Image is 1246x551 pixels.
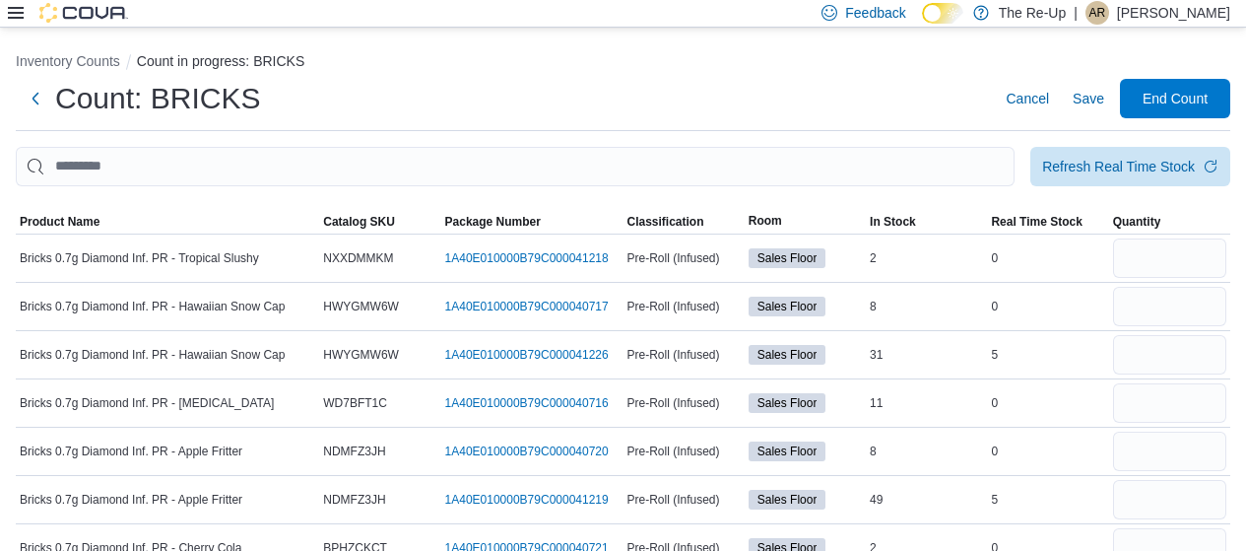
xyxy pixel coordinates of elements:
[39,3,128,23] img: Cova
[323,250,393,266] span: NXXDMMKM
[1030,147,1230,186] button: Refresh Real Time Stock
[626,347,719,363] span: Pre-Roll (Infused)
[987,210,1108,234] button: Real Time Stock
[1143,89,1208,108] span: End Count
[987,440,1108,463] div: 0
[323,214,395,230] span: Catalog SKU
[866,210,987,234] button: In Stock
[757,443,818,460] span: Sales Floor
[1073,89,1104,108] span: Save
[55,79,260,118] h1: Count: BRICKS
[16,210,319,234] button: Product Name
[445,395,609,411] a: 1A40E010000B79C000040716
[445,347,609,363] a: 1A40E010000B79C000041226
[749,297,826,316] span: Sales Floor
[319,210,440,234] button: Catalog SKU
[987,488,1108,512] div: 5
[987,343,1108,367] div: 5
[445,299,609,314] a: 1A40E010000B79C000040717
[757,346,818,364] span: Sales Floor
[987,246,1108,270] div: 0
[749,490,826,510] span: Sales Floor
[749,248,826,268] span: Sales Floor
[1120,79,1230,118] button: End Count
[16,147,1015,186] input: This is a search bar. After typing your query, hit enter to filter the results lower in the page.
[866,440,987,463] div: 8
[866,488,987,512] div: 49
[866,391,987,415] div: 11
[749,345,826,365] span: Sales Floor
[20,214,99,230] span: Product Name
[1089,1,1106,25] span: AR
[1117,1,1230,25] p: [PERSON_NAME]
[626,299,719,314] span: Pre-Roll (Infused)
[999,1,1066,25] p: The Re-Up
[749,213,782,229] span: Room
[1065,79,1112,118] button: Save
[323,444,385,459] span: NDMFZ3JH
[20,492,242,508] span: Bricks 0.7g Diamond Inf. PR - Apple Fritter
[757,249,818,267] span: Sales Floor
[623,210,744,234] button: Classification
[757,491,818,509] span: Sales Floor
[1006,89,1049,108] span: Cancel
[626,444,719,459] span: Pre-Roll (Infused)
[626,492,719,508] span: Pre-Roll (Infused)
[16,53,120,69] button: Inventory Counts
[866,343,987,367] div: 31
[445,492,609,508] a: 1A40E010000B79C000041219
[445,214,541,230] span: Package Number
[16,51,1230,75] nav: An example of EuiBreadcrumbs
[998,79,1057,118] button: Cancel
[991,214,1082,230] span: Real Time Stock
[20,395,274,411] span: Bricks 0.7g Diamond Inf. PR - [MEDICAL_DATA]
[749,393,826,413] span: Sales Floor
[323,347,399,363] span: HWYGMW6W
[870,214,916,230] span: In Stock
[20,299,285,314] span: Bricks 0.7g Diamond Inf. PR - Hawaiian Snow Cap
[445,250,609,266] a: 1A40E010000B79C000041218
[323,299,399,314] span: HWYGMW6W
[445,444,609,459] a: 1A40E010000B79C000040720
[1074,1,1078,25] p: |
[16,79,55,118] button: Next
[987,391,1108,415] div: 0
[749,442,826,461] span: Sales Floor
[137,53,304,69] button: Count in progress: BRICKS
[987,295,1108,318] div: 0
[441,210,623,234] button: Package Number
[626,250,719,266] span: Pre-Roll (Infused)
[626,214,703,230] span: Classification
[20,250,259,266] span: Bricks 0.7g Diamond Inf. PR - Tropical Slushy
[1042,157,1195,176] div: Refresh Real Time Stock
[20,347,285,363] span: Bricks 0.7g Diamond Inf. PR - Hawaiian Snow Cap
[323,492,385,508] span: NDMFZ3JH
[922,24,923,25] span: Dark Mode
[757,298,818,315] span: Sales Floor
[626,395,719,411] span: Pre-Roll (Infused)
[845,3,905,23] span: Feedback
[323,395,387,411] span: WD7BFT1C
[866,246,987,270] div: 2
[20,444,242,459] span: Bricks 0.7g Diamond Inf. PR - Apple Fritter
[922,3,963,24] input: Dark Mode
[1113,214,1161,230] span: Quantity
[757,394,818,412] span: Sales Floor
[1085,1,1109,25] div: Aaron Remington
[1109,210,1230,234] button: Quantity
[866,295,987,318] div: 8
